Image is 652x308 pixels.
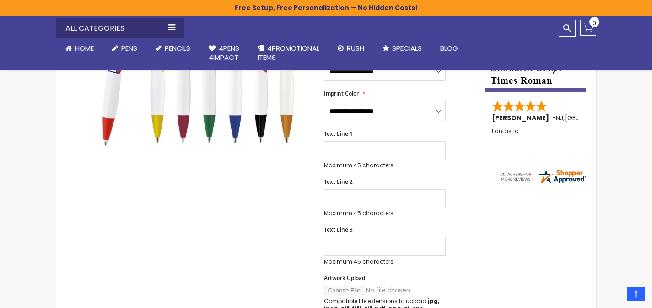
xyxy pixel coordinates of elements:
span: 4PROMOTIONAL ITEMS [258,43,319,62]
span: NJ [556,113,563,122]
span: Pens [121,43,137,53]
div: All Categories [56,18,184,38]
a: Rush [329,38,373,58]
span: 0 [593,19,596,27]
span: [PERSON_NAME] [492,113,552,122]
span: Text Line 1 [324,130,353,138]
span: Text Line 2 [324,178,353,186]
p: Maximum 45 characters [324,210,446,217]
span: Rush [347,43,364,53]
a: 4Pens4impact [199,38,248,68]
img: 4pens.com widget logo [499,168,587,185]
a: 4pens.com certificate URL [499,179,587,186]
a: Pens [103,38,146,58]
span: Imprint Color [324,90,359,97]
span: Artwork Upload [324,274,365,282]
p: Maximum 45 characters [324,162,446,169]
a: Pencils [146,38,199,58]
span: Text Line 3 [324,226,353,234]
span: - , [552,113,632,122]
span: Pencils [165,43,190,53]
a: Top [627,287,645,301]
span: Home [75,43,94,53]
span: [GEOGRAPHIC_DATA] [565,113,632,122]
span: 4Pens 4impact [209,43,239,62]
span: Specials [392,43,422,53]
a: 4PROMOTIONALITEMS [248,38,329,68]
p: Maximum 45 characters [324,258,446,266]
a: Specials [373,38,431,58]
a: Home [56,38,103,58]
span: Blog [440,43,458,53]
div: Fantastic [492,128,581,148]
a: Blog [431,38,467,58]
a: 0 [580,20,596,36]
